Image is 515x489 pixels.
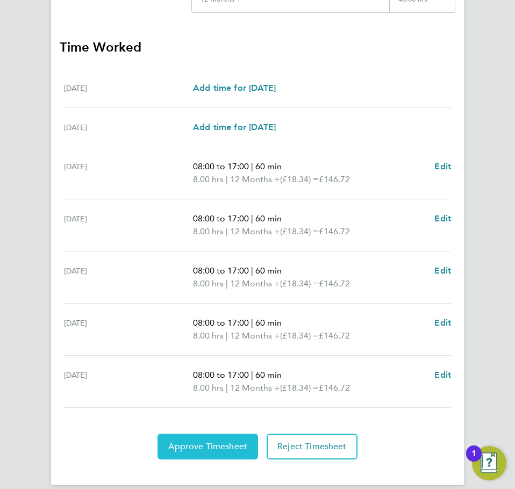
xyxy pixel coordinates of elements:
[255,161,282,171] span: 60 min
[64,121,193,134] div: [DATE]
[319,383,350,393] span: £146.72
[230,225,280,238] span: 12 Months +
[193,174,224,184] span: 8.00 hrs
[193,226,224,236] span: 8.00 hrs
[434,213,451,224] span: Edit
[255,213,282,224] span: 60 min
[230,382,280,394] span: 12 Months +
[251,161,253,171] span: |
[226,174,228,184] span: |
[193,278,224,289] span: 8.00 hrs
[193,265,249,276] span: 08:00 to 17:00
[193,83,276,93] span: Add time for [DATE]
[471,454,476,468] div: 1
[280,174,319,184] span: (£18.34) =
[319,278,350,289] span: £146.72
[230,329,280,342] span: 12 Months +
[434,369,451,382] a: Edit
[472,446,506,480] button: Open Resource Center, 1 new notification
[255,318,282,328] span: 60 min
[226,278,228,289] span: |
[60,39,455,56] h3: Time Worked
[230,173,280,186] span: 12 Months +
[226,383,228,393] span: |
[193,122,276,132] span: Add time for [DATE]
[434,161,451,171] span: Edit
[255,370,282,380] span: 60 min
[280,383,319,393] span: (£18.34) =
[434,317,451,329] a: Edit
[193,82,276,95] a: Add time for [DATE]
[193,330,224,341] span: 8.00 hrs
[64,160,193,186] div: [DATE]
[434,212,451,225] a: Edit
[251,265,253,276] span: |
[434,264,451,277] a: Edit
[193,161,249,171] span: 08:00 to 17:00
[64,212,193,238] div: [DATE]
[255,265,282,276] span: 60 min
[434,160,451,173] a: Edit
[64,317,193,342] div: [DATE]
[319,226,350,236] span: £146.72
[226,330,228,341] span: |
[64,369,193,394] div: [DATE]
[319,174,350,184] span: £146.72
[230,277,280,290] span: 12 Months +
[434,265,451,276] span: Edit
[277,441,347,452] span: Reject Timesheet
[64,264,193,290] div: [DATE]
[280,226,319,236] span: (£18.34) =
[319,330,350,341] span: £146.72
[193,370,249,380] span: 08:00 to 17:00
[64,82,193,95] div: [DATE]
[251,370,253,380] span: |
[158,434,258,459] button: Approve Timesheet
[193,318,249,328] span: 08:00 to 17:00
[280,278,319,289] span: (£18.34) =
[168,441,247,452] span: Approve Timesheet
[280,330,319,341] span: (£18.34) =
[251,213,253,224] span: |
[193,213,249,224] span: 08:00 to 17:00
[434,370,451,380] span: Edit
[226,226,228,236] span: |
[267,434,357,459] button: Reject Timesheet
[251,318,253,328] span: |
[193,383,224,393] span: 8.00 hrs
[434,318,451,328] span: Edit
[193,121,276,134] a: Add time for [DATE]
